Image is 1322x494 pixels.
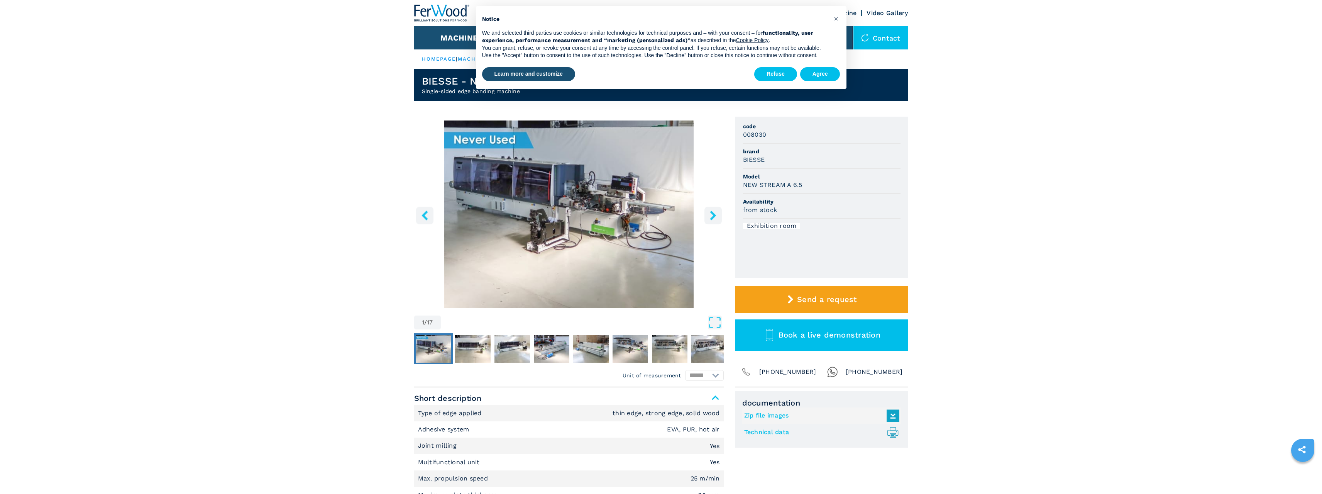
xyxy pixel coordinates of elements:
font: Unit of measurement [623,372,681,379]
button: right-button [704,207,722,224]
font: Yes [710,458,720,466]
font: Adhesive system [418,426,469,433]
font: BIESSE [743,156,765,163]
font: Max. propulsion speed [418,475,488,482]
font: Exhibition room [747,222,797,229]
iframe: Chat [1289,459,1316,488]
font: You can grant, refuse, or revoke your consent at any time by accessing the control panel. If you ... [482,45,821,51]
font: Model [743,173,760,180]
font: Type of edge applied [418,409,482,417]
div: Go to Slide 1 [414,121,724,308]
font: brand [743,148,759,154]
font: 17 [427,319,433,326]
font: Notice [482,16,500,22]
font: Joint milling [418,442,457,449]
font: from stock [743,206,777,214]
font: thin edge, strong edge, solid wood [613,409,720,417]
span: Short description [414,391,724,405]
font: × [834,14,838,23]
img: contact [861,34,869,42]
font: / [424,319,427,326]
button: Book a live demonstration [735,319,908,351]
font: contact [873,34,901,42]
img: 32612b326202130bd214aeae471c775b [613,335,648,363]
font: documentation [742,398,800,407]
font: We and selected third parties use cookies or similar technologies for technical purposes and – wi... [482,30,763,36]
img: a6b6a7132f8a142ed6aa7ef1946c3fcf [455,335,491,363]
font: 25 m/min [691,475,720,482]
font: as described in the [691,37,736,43]
font: Single-sided edge banding machine [422,88,520,94]
font: Refuse [767,71,785,77]
button: Refuse [754,67,797,81]
a: machines [458,56,491,62]
font: Short description [414,394,481,403]
button: Go to Slide 3 [493,333,532,364]
img: Phone [741,367,752,377]
font: Send a request [797,295,857,304]
a: Zip file images [744,409,895,422]
img: 0f224fab66445113ae1c1c9a9a60b9ed [416,335,451,363]
img: Ferwood [414,5,470,22]
font: 1 [422,319,424,326]
img: WhatsApp [827,367,838,377]
img: 6a65efe262608d96ca6465372fbf53ac [652,335,687,363]
font: code [743,123,756,129]
font: EVA, PUR, hot air [667,426,719,433]
img: 4a8861d02defd571c35ff8b79eb2e36e [573,335,609,363]
a: Video Gallery [867,9,908,17]
nav: Thumbnail Navigation [414,333,724,364]
button: Close this notice [830,12,843,25]
button: Go to Slide 6 [611,333,650,364]
button: left-button [416,207,433,224]
button: Go to Slide 8 [690,333,728,364]
font: Book a live demonstration [779,330,880,340]
a: Cookie Policy [736,37,769,43]
img: 639e792f30bdcb2b0ef7653d1cadeeec [494,335,530,363]
button: Agree [800,67,840,81]
button: Go to Slide 4 [532,333,571,364]
font: [PHONE_NUMBER] [846,368,903,375]
font: Learn more and customize [494,71,563,77]
button: Go to Slide 1 [414,333,453,364]
font: Technical data [744,428,789,436]
font: | [456,56,457,62]
button: Go to Slide 5 [572,333,610,364]
a: sharethis [1292,440,1312,459]
font: Zip file images [744,412,789,419]
font: NEW STREAM A 6.5 [743,181,802,188]
font: . [768,37,770,43]
font: Yes [710,442,720,450]
button: machines [440,33,483,42]
font: Agree [812,71,828,77]
a: HOMEPAGE [422,56,456,62]
img: 9420e518d3d3bc1c02bc16b7e7f7bc6b [534,335,569,363]
font: [PHONE_NUMBER] [759,368,816,375]
button: Go to Slide 7 [650,333,689,364]
button: Open Fullscreen [443,316,722,329]
font: Availability [743,199,774,205]
button: Go to Slide 2 [454,333,492,364]
font: 008030 [743,131,767,138]
font: Multifunctional unit [418,458,480,466]
button: Send a request [735,286,908,313]
img: Single-sided edge banding machine BIESSE NEW STREAM A 6.5 [414,121,724,308]
img: 3c3d47521e0782155f044d444caa1d36 [691,335,727,363]
font: BIESSE - NEW STREAM A 6.5 [422,75,565,87]
font: Use the "Accept" button to consent to the use of such technologies. Use the "Decline" button or c... [482,52,818,58]
button: Learn more and customize [482,67,575,81]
